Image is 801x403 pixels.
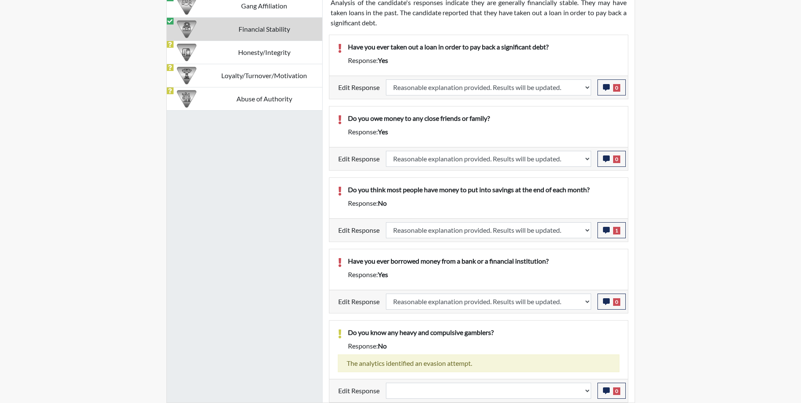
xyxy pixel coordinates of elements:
img: CATEGORY%20ICON-08.97d95025.png [177,19,196,39]
label: Edit Response [338,151,380,167]
div: Update the test taker's response, the change might impact the score [380,79,597,95]
p: Have you ever taken out a loan in order to pay back a significant debt? [348,42,619,52]
p: Do you owe money to any close friends or family? [348,113,619,123]
label: Edit Response [338,294,380,310]
div: The analytics identified an evasion attempt. [338,354,619,372]
div: Response: [342,341,626,351]
span: no [378,342,387,350]
div: Update the test taker's response, the change might impact the score [380,383,597,399]
span: 0 [613,155,620,163]
p: Do you think most people have money to put into savings at the end of each month? [348,185,619,195]
div: Response: [342,55,626,65]
span: yes [378,270,388,278]
span: yes [378,56,388,64]
button: 0 [597,294,626,310]
label: Edit Response [338,222,380,238]
button: 0 [597,79,626,95]
span: no [378,199,387,207]
button: 1 [597,222,626,238]
label: Edit Response [338,79,380,95]
div: Update the test taker's response, the change might impact the score [380,222,597,238]
td: Loyalty/Turnover/Motivation [206,64,322,87]
button: 0 [597,383,626,399]
img: CATEGORY%20ICON-11.a5f294f4.png [177,43,196,62]
img: CATEGORY%20ICON-01.94e51fac.png [177,89,196,109]
span: 1 [613,227,620,234]
div: Response: [342,127,626,137]
span: 0 [613,84,620,92]
td: Financial Stability [206,17,322,41]
button: 0 [597,151,626,167]
td: Honesty/Integrity [206,41,322,64]
div: Response: [342,270,626,280]
span: 0 [613,298,620,306]
div: Update the test taker's response, the change might impact the score [380,151,597,167]
label: Edit Response [338,383,380,399]
td: Abuse of Authority [206,87,322,110]
div: Update the test taker's response, the change might impact the score [380,294,597,310]
span: yes [378,128,388,136]
div: Response: [342,198,626,208]
img: CATEGORY%20ICON-17.40ef8247.png [177,66,196,85]
span: 0 [613,387,620,395]
p: Do you know any heavy and compulsive gamblers? [348,327,619,338]
p: Have you ever borrowed money from a bank or a financial institution? [348,256,619,266]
